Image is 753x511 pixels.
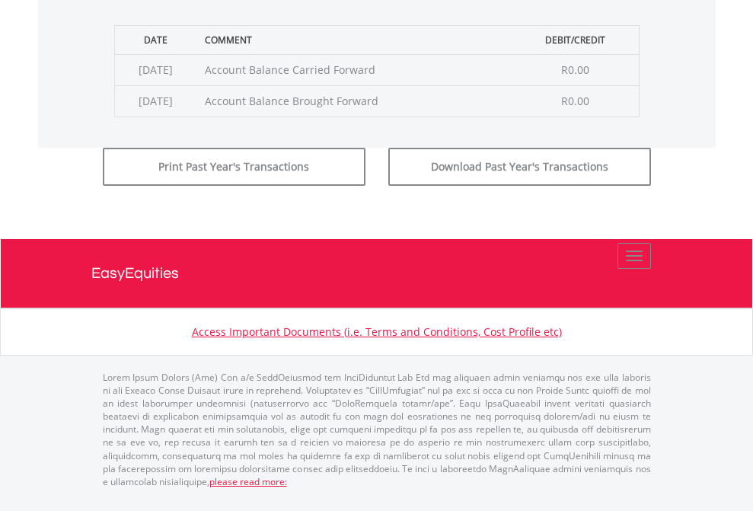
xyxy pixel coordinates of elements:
td: [DATE] [114,85,197,117]
button: Download Past Year's Transactions [388,148,651,186]
a: Access Important Documents (i.e. Terms and Conditions, Cost Profile etc) [192,324,562,339]
td: [DATE] [114,54,197,85]
button: Print Past Year's Transactions [103,148,365,186]
th: Debit/Credit [512,25,639,54]
a: EasyEquities [91,239,662,308]
span: R0.00 [561,62,589,77]
td: Account Balance Carried Forward [197,54,512,85]
th: Comment [197,25,512,54]
span: R0.00 [561,94,589,108]
p: Lorem Ipsum Dolors (Ame) Con a/e SeddOeiusmod tem InciDiduntut Lab Etd mag aliquaen admin veniamq... [103,371,651,488]
th: Date [114,25,197,54]
td: Account Balance Brought Forward [197,85,512,117]
a: please read more: [209,475,287,488]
